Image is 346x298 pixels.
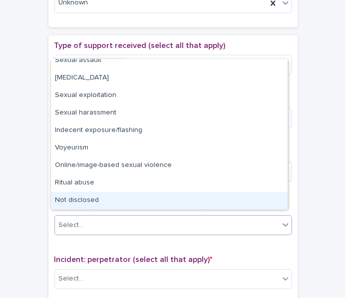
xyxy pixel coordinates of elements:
div: Sexual exploitation [51,87,288,104]
div: Voyeurism [51,139,288,157]
div: Not disclosed [51,192,288,209]
div: Ritual abuse [51,174,288,192]
span: Type of support received (select all that apply) [54,41,226,49]
span: Incident: perpetrator (select all that apply) [54,255,213,263]
div: Online/image-based sexual violence [51,157,288,174]
div: Indecent exposure/flashing [51,122,288,139]
div: Select... [59,273,84,284]
div: Child sexual abuse [51,69,288,87]
div: Sexual harassment [51,104,288,122]
div: Sexual assault [51,52,288,69]
div: Select... [59,220,84,230]
div: Emotional support [60,57,115,71]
